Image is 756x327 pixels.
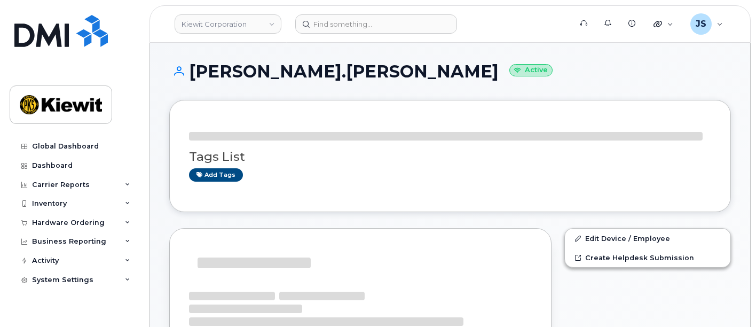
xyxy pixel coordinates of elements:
a: Create Helpdesk Submission [565,248,730,267]
h1: [PERSON_NAME].[PERSON_NAME] [169,62,731,81]
small: Active [509,64,553,76]
h3: Tags List [189,150,711,163]
a: Edit Device / Employee [565,229,730,248]
a: Add tags [189,168,243,182]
